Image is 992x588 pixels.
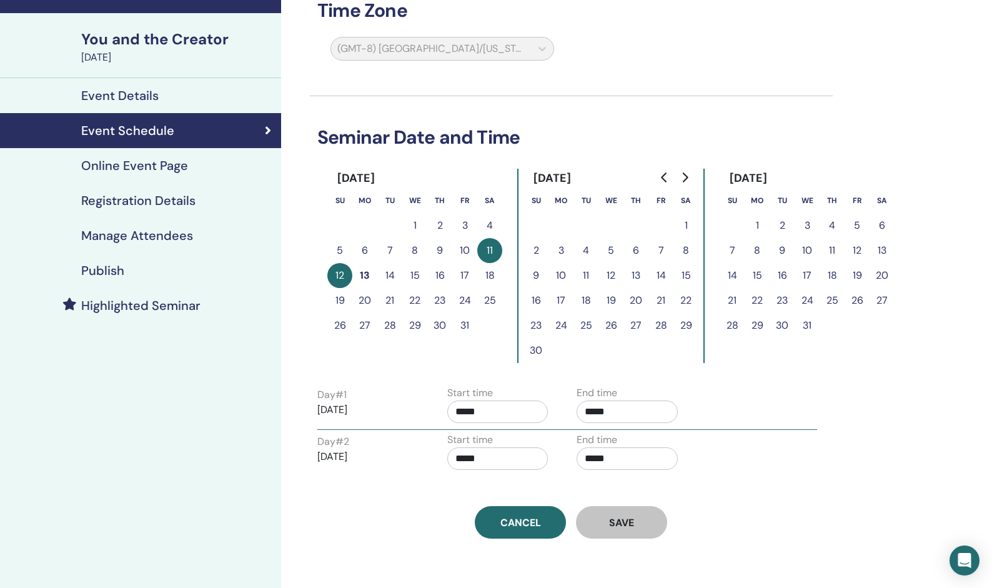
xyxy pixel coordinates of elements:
div: [DATE] [81,50,274,65]
th: Sunday [523,188,548,213]
button: 30 [523,338,548,363]
button: 11 [820,238,845,263]
button: 24 [795,288,820,313]
button: 25 [573,313,598,338]
th: Friday [452,188,477,213]
button: 4 [573,238,598,263]
button: 9 [770,238,795,263]
label: Day # 1 [317,387,347,402]
button: 2 [427,213,452,238]
button: 27 [870,288,895,313]
button: 12 [845,238,870,263]
button: 13 [870,238,895,263]
button: 10 [795,238,820,263]
button: 2 [770,213,795,238]
button: 7 [648,238,673,263]
button: 24 [452,288,477,313]
button: 19 [845,263,870,288]
button: 8 [402,238,427,263]
button: 31 [795,313,820,338]
label: End time [577,386,617,401]
th: Tuesday [573,188,598,213]
button: 11 [477,238,502,263]
button: 9 [427,238,452,263]
button: 6 [870,213,895,238]
button: 6 [352,238,377,263]
span: Cancel [500,516,541,529]
button: 9 [523,263,548,288]
button: 15 [745,263,770,288]
button: 26 [845,288,870,313]
button: 1 [402,213,427,238]
button: 22 [402,288,427,313]
button: 18 [573,288,598,313]
th: Friday [845,188,870,213]
button: 10 [452,238,477,263]
th: Sunday [327,188,352,213]
button: Go to previous month [655,165,675,190]
th: Wednesday [795,188,820,213]
button: 20 [870,263,895,288]
button: 14 [648,263,673,288]
button: 16 [770,263,795,288]
button: 27 [623,313,648,338]
h4: Highlighted Seminar [81,298,201,313]
button: 28 [377,313,402,338]
th: Saturday [673,188,698,213]
button: 13 [623,263,648,288]
h4: Manage Attendees [81,228,193,243]
th: Saturday [870,188,895,213]
button: 22 [673,288,698,313]
button: 23 [523,313,548,338]
div: [DATE] [327,169,385,188]
button: 7 [377,238,402,263]
button: 12 [327,263,352,288]
button: 3 [452,213,477,238]
label: Start time [447,386,493,401]
h4: Event Schedule [81,123,174,138]
h3: Seminar Date and Time [310,126,833,149]
th: Thursday [427,188,452,213]
button: 2 [523,238,548,263]
button: 17 [795,263,820,288]
th: Thursday [623,188,648,213]
button: 3 [548,238,573,263]
button: 17 [452,263,477,288]
th: Monday [352,188,377,213]
button: 27 [352,313,377,338]
button: 1 [745,213,770,238]
label: Start time [447,432,493,447]
button: 25 [820,288,845,313]
button: 30 [770,313,795,338]
h4: Online Event Page [81,158,188,173]
button: 15 [673,263,698,288]
button: 22 [745,288,770,313]
button: 29 [673,313,698,338]
button: 12 [598,263,623,288]
th: Sunday [720,188,745,213]
th: Wednesday [402,188,427,213]
button: 10 [548,263,573,288]
button: 4 [820,213,845,238]
button: Go to next month [675,165,695,190]
button: 25 [477,288,502,313]
button: 23 [770,288,795,313]
button: 28 [720,313,745,338]
button: 19 [598,288,623,313]
div: You and the Creator [81,29,274,50]
button: 20 [623,288,648,313]
h4: Publish [81,263,124,278]
button: 14 [720,263,745,288]
th: Tuesday [377,188,402,213]
th: Monday [745,188,770,213]
button: 4 [477,213,502,238]
button: 19 [327,288,352,313]
button: 26 [327,313,352,338]
th: Saturday [477,188,502,213]
button: 8 [745,238,770,263]
button: 21 [377,288,402,313]
th: Wednesday [598,188,623,213]
button: 28 [648,313,673,338]
button: 29 [745,313,770,338]
button: 24 [548,313,573,338]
